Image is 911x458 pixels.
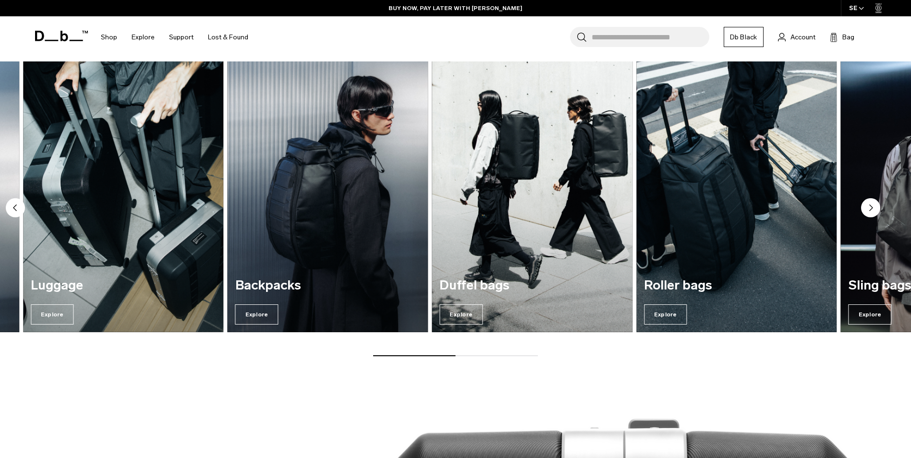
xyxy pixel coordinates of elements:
[432,61,632,332] div: 4 / 7
[228,61,428,332] div: 3 / 7
[23,61,224,332] a: Luggage Explore
[101,20,117,54] a: Shop
[208,20,248,54] a: Lost & Found
[861,198,880,219] button: Next slide
[439,278,625,293] h3: Duffel bags
[389,4,522,12] a: BUY NOW, PAY LATER WITH [PERSON_NAME]
[31,304,74,325] span: Explore
[644,278,829,293] h3: Roller bags
[6,198,25,219] button: Previous slide
[778,31,815,43] a: Account
[724,27,764,47] a: Db Black
[169,20,194,54] a: Support
[439,304,483,325] span: Explore
[235,278,421,293] h3: Backpacks
[23,61,224,332] div: 2 / 7
[636,61,837,332] div: 5 / 7
[830,31,854,43] button: Bag
[636,61,837,332] a: Roller bags Explore
[228,61,428,332] a: Backpacks Explore
[849,304,892,325] span: Explore
[644,304,687,325] span: Explore
[94,16,255,58] nav: Main Navigation
[790,32,815,42] span: Account
[31,278,216,293] h3: Luggage
[235,304,279,325] span: Explore
[432,61,632,332] a: Duffel bags Explore
[132,20,155,54] a: Explore
[842,32,854,42] span: Bag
